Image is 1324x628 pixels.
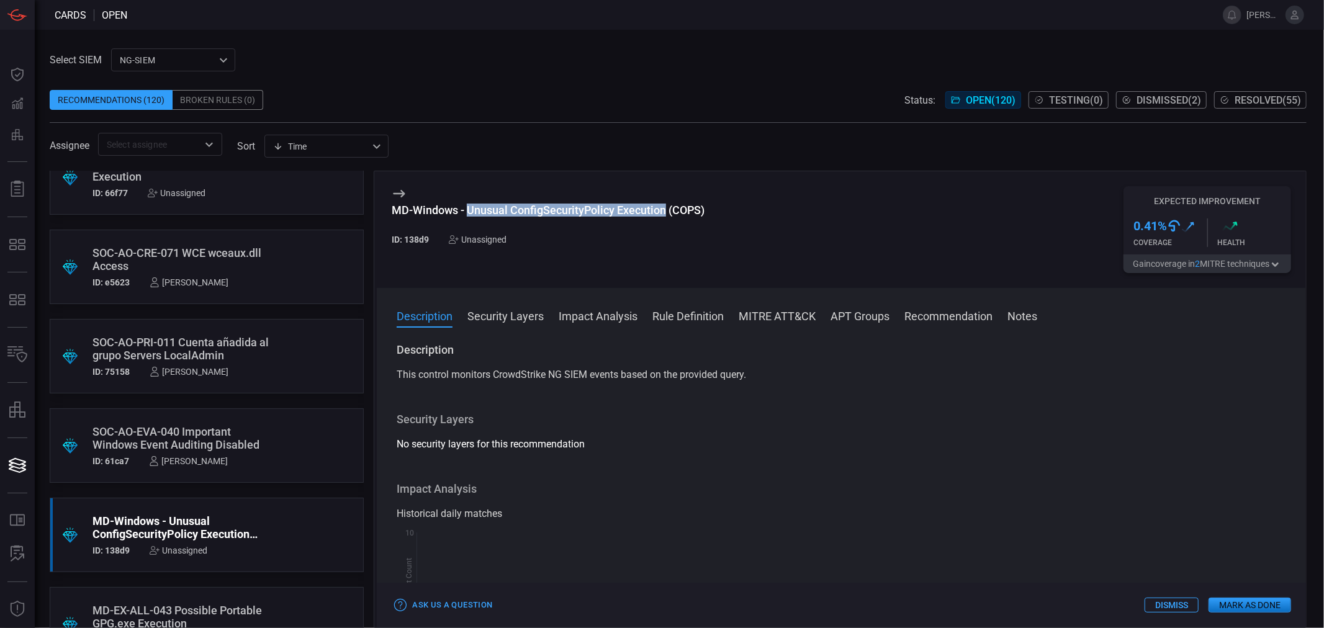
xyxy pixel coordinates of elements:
[1246,10,1281,20] span: [PERSON_NAME].[PERSON_NAME]
[150,545,207,555] div: Unassigned
[449,235,507,244] div: Unassigned
[1235,94,1301,106] span: Resolved ( 55 )
[2,230,32,259] button: MITRE - Exposures
[392,235,429,244] h5: ID: 138d9
[273,140,369,153] div: Time
[405,529,414,537] text: 10
[1133,238,1207,247] div: Coverage
[2,506,32,536] button: Rule Catalog
[2,285,32,315] button: MITRE - Detection Posture
[392,204,705,217] div: MD-Windows - Unusual ConfigSecurityPolicy Execution (COPS)
[50,54,102,66] label: Select SIEM
[397,343,1286,357] h3: Description
[2,395,32,425] button: assets
[1214,91,1307,109] button: Resolved(55)
[945,91,1021,109] button: Open(120)
[148,188,205,198] div: Unassigned
[831,308,889,323] button: APT Groups
[1007,308,1037,323] button: Notes
[397,369,746,380] span: This control monitors CrowdStrike NG SIEM events based on the provided query.
[2,594,32,624] button: Threat Intelligence
[2,89,32,119] button: Detections
[200,136,218,153] button: Open
[2,60,32,89] button: Dashboard
[1124,196,1291,206] h5: Expected Improvement
[2,451,32,480] button: Cards
[405,558,414,591] text: Hit Count
[559,308,637,323] button: Impact Analysis
[92,336,274,362] div: SOC-AO-PRI-011 Cuenta añadida al grupo Servers LocalAdmin
[397,506,1286,521] div: Historical daily matches
[92,277,130,287] h5: ID: e5623
[2,119,32,149] button: Preventions
[1195,259,1200,269] span: 2
[2,340,32,370] button: Inventory
[966,94,1016,106] span: Open ( 120 )
[1137,94,1201,106] span: Dismissed ( 2 )
[392,596,495,615] button: Ask Us a Question
[1124,254,1291,273] button: Gaincoverage in2MITRE techniques
[397,412,1286,427] h3: Security Layers
[149,456,228,466] div: [PERSON_NAME]
[467,308,544,323] button: Security Layers
[1218,238,1292,247] div: Health
[55,9,86,21] span: Cards
[397,437,1286,452] div: No security layers for this recommendation
[904,308,993,323] button: Recommendation
[92,367,130,377] h5: ID: 75158
[150,277,228,287] div: [PERSON_NAME]
[102,137,198,152] input: Select assignee
[50,90,173,110] div: Recommendations (120)
[1209,598,1291,612] button: Mark as Done
[397,308,453,323] button: Description
[92,246,274,272] div: SOC-AO-CRE-071 WCE wceaux.dll Access
[1029,91,1109,109] button: Testing(0)
[150,367,228,377] div: [PERSON_NAME]
[2,539,32,569] button: ALERT ANALYSIS
[652,308,724,323] button: Rule Definition
[1145,598,1199,612] button: Dismiss
[1049,94,1103,106] span: Testing ( 0 )
[904,94,935,106] span: Status:
[1116,91,1207,109] button: Dismissed(2)
[92,514,274,541] div: MD-Windows - Unusual ConfigSecurityPolicy Execution (COPS)
[92,456,129,466] h5: ID: 61ca7
[92,425,274,451] div: SOC-AO-EVA-040 Important Windows Event Auditing Disabled
[50,140,89,151] span: Assignee
[120,54,215,66] p: NG-SIEM
[92,545,130,555] h5: ID: 138d9
[102,9,127,21] span: open
[2,174,32,204] button: Reports
[1133,218,1167,233] h3: 0.41 %
[397,482,1286,496] h3: Impact Analysis
[739,308,816,323] button: MITRE ATT&CK
[92,188,128,198] h5: ID: 66f77
[173,90,263,110] div: Broken Rules (0)
[237,140,255,152] label: sort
